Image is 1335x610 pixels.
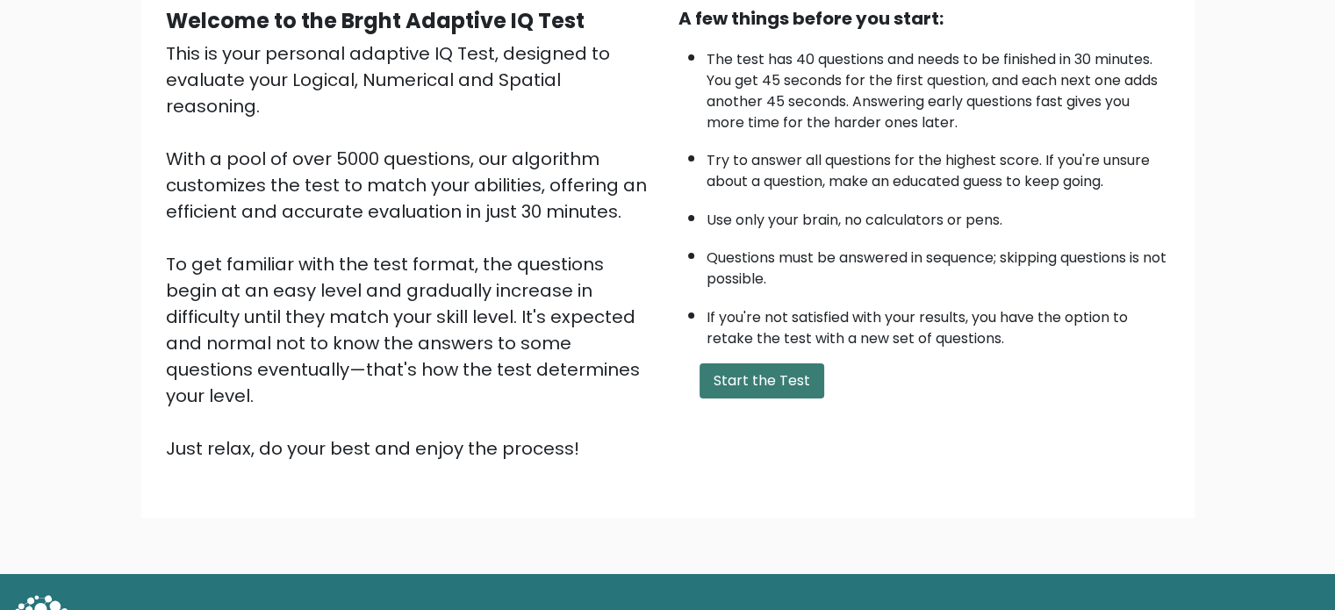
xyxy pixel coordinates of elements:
[707,141,1170,192] li: Try to answer all questions for the highest score. If you're unsure about a question, make an edu...
[678,5,1170,32] div: A few things before you start:
[707,239,1170,290] li: Questions must be answered in sequence; skipping questions is not possible.
[700,363,824,398] button: Start the Test
[707,40,1170,133] li: The test has 40 questions and needs to be finished in 30 minutes. You get 45 seconds for the firs...
[166,40,657,462] div: This is your personal adaptive IQ Test, designed to evaluate your Logical, Numerical and Spatial ...
[707,298,1170,349] li: If you're not satisfied with your results, you have the option to retake the test with a new set ...
[707,201,1170,231] li: Use only your brain, no calculators or pens.
[166,6,585,35] b: Welcome to the Brght Adaptive IQ Test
